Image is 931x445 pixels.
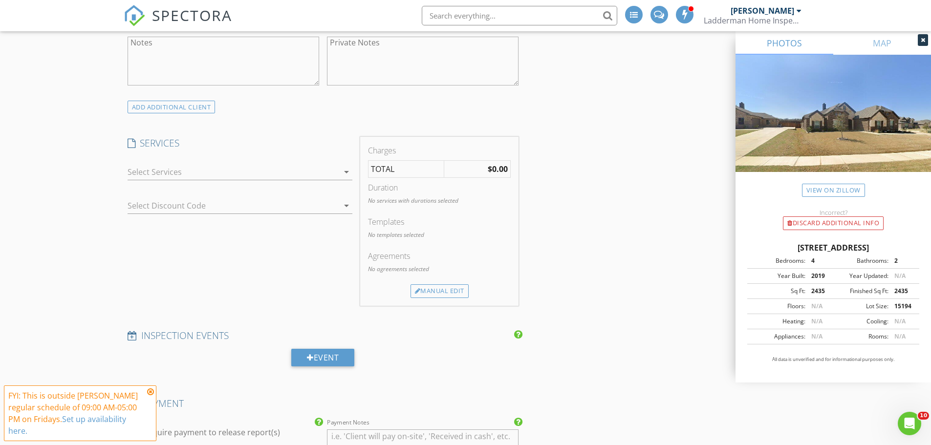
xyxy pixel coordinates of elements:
[736,209,931,216] div: Incorrect?
[731,6,794,16] div: [PERSON_NAME]
[833,287,888,296] div: Finished Sq Ft:
[368,216,511,228] div: Templates
[802,184,865,197] a: View on Zillow
[811,332,823,340] span: N/A
[750,272,805,280] div: Year Built:
[128,101,216,114] div: ADD ADDITIONAL client
[368,265,511,274] p: No agreements selected
[152,5,232,25] span: SPECTORA
[291,349,354,366] div: Event
[8,390,144,437] div: FYI: This is outside [PERSON_NAME] regular schedule of 09:00 AM-05:00 PM on Fridays.
[833,256,888,265] div: Bathrooms:
[805,272,833,280] div: 2019
[124,13,232,34] a: SPECTORA
[368,182,511,193] div: Duration
[750,302,805,311] div: Floors:
[750,256,805,265] div: Bedrooms:
[811,302,823,310] span: N/A
[894,332,906,340] span: N/A
[898,412,921,435] iframe: Intercom live chat
[894,317,906,325] span: N/A
[128,397,519,410] h4: PAYMENT
[124,5,145,26] img: The Best Home Inspection Software - Spectora
[736,31,833,55] a: PHOTOS
[783,216,884,230] div: Discard Additional info
[894,272,906,280] span: N/A
[888,256,916,265] div: 2
[888,302,916,311] div: 15194
[411,284,469,298] div: Manual Edit
[368,196,511,205] p: No services with durations selected
[704,16,801,25] div: Ladderman Home Inspections
[143,427,280,437] label: Require payment to release report(s)
[833,31,931,55] a: MAP
[422,6,617,25] input: Search everything...
[341,166,352,178] i: arrow_drop_down
[805,287,833,296] div: 2435
[128,137,352,149] h4: SERVICES
[368,161,444,178] td: TOTAL
[918,412,929,420] span: 10
[8,414,126,436] a: Set up availability here.
[750,317,805,326] div: Heating:
[833,317,888,326] div: Cooling:
[368,145,511,156] div: Charges
[368,231,511,239] p: No templates selected
[128,329,519,342] h4: INSPECTION EVENTS
[888,287,916,296] div: 2435
[368,250,511,262] div: Agreements
[811,317,823,325] span: N/A
[736,55,931,195] img: streetview
[488,164,508,174] strong: $0.00
[833,302,888,311] div: Lot Size:
[747,242,919,254] div: [STREET_ADDRESS]
[750,287,805,296] div: Sq Ft:
[341,200,352,212] i: arrow_drop_down
[833,332,888,341] div: Rooms:
[747,356,919,363] p: All data is unverified and for informational purposes only.
[750,332,805,341] div: Appliances:
[805,256,833,265] div: 4
[833,272,888,280] div: Year Updated:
